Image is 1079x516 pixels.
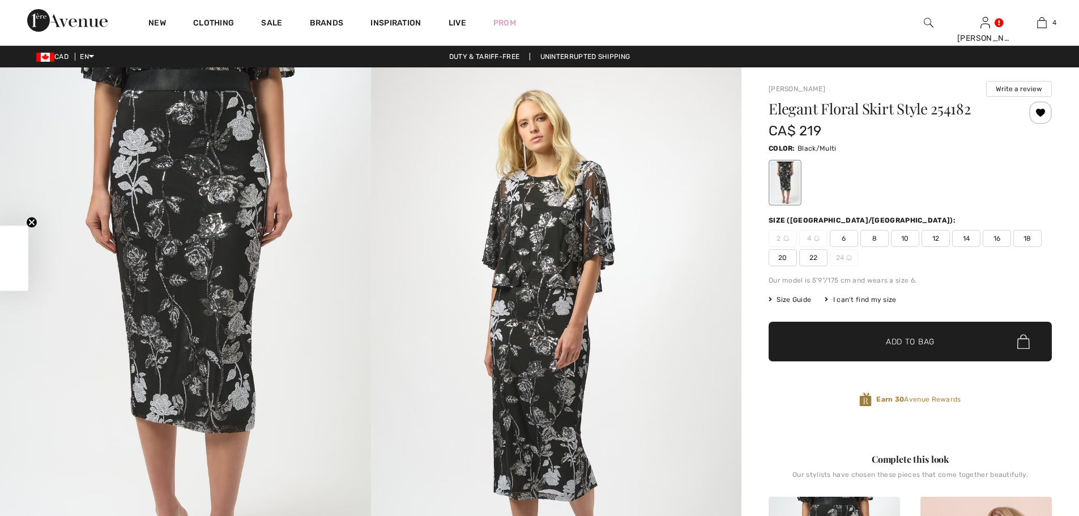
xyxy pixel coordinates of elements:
span: 12 [922,230,950,247]
img: ring-m.svg [846,255,852,261]
button: Close teaser [26,216,37,228]
img: Avenue Rewards [859,392,872,407]
a: Sale [261,18,282,30]
span: Inspiration [370,18,421,30]
span: 10 [891,230,919,247]
a: Brands [310,18,344,30]
span: 24 [830,249,858,266]
a: Clothing [193,18,234,30]
img: My Bag [1037,16,1047,29]
div: Our stylists have chosen these pieces that come together beautifully. [769,471,1052,488]
div: Complete this look [769,453,1052,466]
span: Avenue Rewards [876,394,961,404]
img: 1ère Avenue [27,9,108,32]
img: search the website [924,16,933,29]
img: My Info [980,16,990,29]
span: 4 [799,230,828,247]
span: 18 [1013,230,1042,247]
img: ring-m.svg [814,236,820,241]
span: 14 [952,230,980,247]
a: Sign In [980,17,990,28]
a: Prom [493,17,516,29]
div: Our model is 5'9"/175 cm and wears a size 6. [769,275,1052,285]
span: 4 [1052,18,1056,28]
img: ring-m.svg [783,236,789,241]
span: Color: [769,144,795,152]
span: Black/Multi [797,144,836,152]
button: Add to Bag [769,322,1052,361]
span: 2 [769,230,797,247]
img: Canadian Dollar [36,53,54,62]
span: 20 [769,249,797,266]
span: Add to Bag [886,336,935,348]
button: Write a review [986,81,1052,97]
a: 4 [1014,16,1069,29]
span: 6 [830,230,858,247]
span: 8 [860,230,889,247]
span: EN [80,53,94,61]
iframe: Opens a widget where you can find more information [1007,431,1068,459]
a: New [148,18,166,30]
a: [PERSON_NAME] [769,85,825,93]
span: CAD [36,53,73,61]
span: Size Guide [769,295,811,305]
img: Bag.svg [1017,334,1030,349]
div: [PERSON_NAME] [957,32,1013,44]
span: 16 [983,230,1011,247]
div: Size ([GEOGRAPHIC_DATA]/[GEOGRAPHIC_DATA]): [769,215,958,225]
span: CA$ 219 [769,123,821,139]
strong: Earn 30 [876,395,904,403]
h1: Elegant Floral Skirt Style 254182 [769,101,1005,116]
div: I can't find my size [825,295,896,305]
a: Live [449,17,466,29]
span: 22 [799,249,828,266]
div: Black/Multi [770,161,800,204]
